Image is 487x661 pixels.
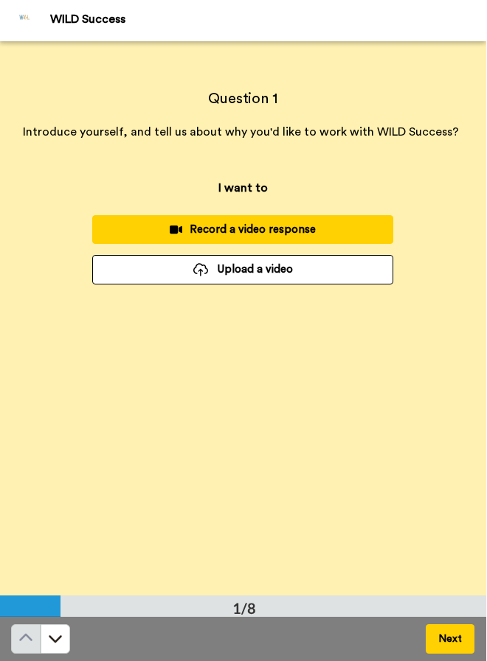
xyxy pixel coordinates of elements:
[24,88,463,109] h4: Question 1
[93,255,394,284] button: Upload a video
[105,222,382,237] div: Record a video response
[210,598,280,618] div: 1/8
[8,3,44,38] img: Profile Image
[24,126,460,138] span: Introduce yourself, and tell us about why you'd like to work with WILD Success?
[219,179,269,197] p: I want to
[51,13,486,27] div: WILD Success
[426,624,475,654] button: Next
[93,215,394,244] button: Record a video response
